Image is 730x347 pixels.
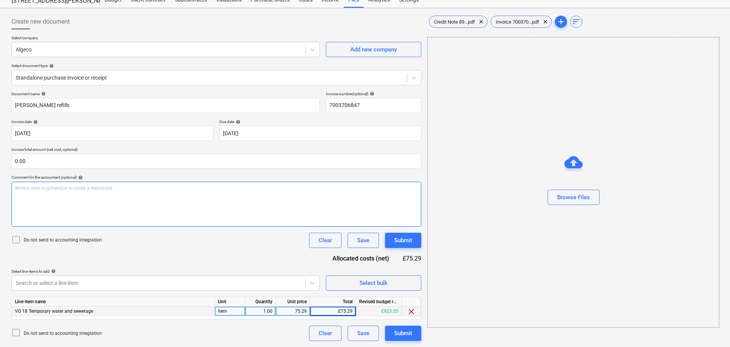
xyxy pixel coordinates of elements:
[394,235,412,245] div: Submit
[350,45,397,54] div: Add new company
[24,330,102,337] p: Do not send to accounting integration
[215,307,245,316] div: item
[394,328,412,338] div: Submit
[385,326,421,341] button: Submit
[326,91,421,96] div: Invoice number (optional)
[357,328,369,338] div: Save
[319,235,332,245] div: Clear
[429,16,488,28] div: Credit Note 89...pdf
[11,98,320,113] input: Document name
[356,307,402,316] div: £923.55
[310,307,356,316] div: £75.29
[357,235,369,245] div: Save
[429,19,480,25] span: Credit Note 89...pdf
[11,154,421,169] input: Invoice total amount (net cost, optional)
[248,307,272,316] div: 1.00
[310,297,356,307] div: Total
[32,120,38,124] span: help
[326,98,421,113] input: Invoice number
[322,254,401,263] div: Allocated costs (net)
[368,91,374,96] span: help
[541,17,550,26] span: clear
[11,35,320,42] p: Select company
[401,254,421,263] div: £75.29
[692,310,730,347] iframe: Chat Widget
[427,37,719,328] div: Browse Files
[385,233,421,248] button: Submit
[12,297,215,307] div: Line-item name
[326,275,421,291] button: Select bulk
[15,309,93,314] span: VO 18 Temporary water and sewerage
[50,269,56,273] span: help
[24,237,102,243] p: Do not send to accounting integration
[359,278,388,288] div: Select bulk
[319,328,332,338] div: Clear
[77,175,83,180] span: help
[11,126,213,141] input: Invoice date not specified
[572,17,581,26] span: sort
[11,269,320,274] div: Select line-items to add
[557,192,590,202] div: Browse Files
[215,297,245,307] div: Unit
[276,297,310,307] div: Unit price
[219,126,421,141] input: Due date not specified
[309,233,342,248] button: Clear
[309,326,342,341] button: Clear
[477,17,486,26] span: clear
[348,233,379,248] button: Save
[356,297,402,307] div: Revised budget remaining
[11,147,421,154] p: Invoice total amount (net cost, optional)
[40,91,46,96] span: help
[548,190,599,205] button: Browse Files
[219,119,421,124] div: Due date
[11,119,213,124] div: Invoice date
[11,175,421,180] div: Comment for the accountant (optional)
[11,17,70,26] span: Create new document
[234,120,240,124] span: help
[11,63,421,68] div: Select document type
[348,326,379,341] button: Save
[279,307,307,316] div: 75.29
[556,17,566,26] span: add
[245,297,276,307] div: Quantity
[491,19,544,25] span: Invoice 700370...pdf
[48,64,54,68] span: help
[491,16,552,28] div: Invoice 700370...pdf
[407,307,416,316] span: clear
[11,91,320,96] div: Document name
[326,42,421,57] button: Add new company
